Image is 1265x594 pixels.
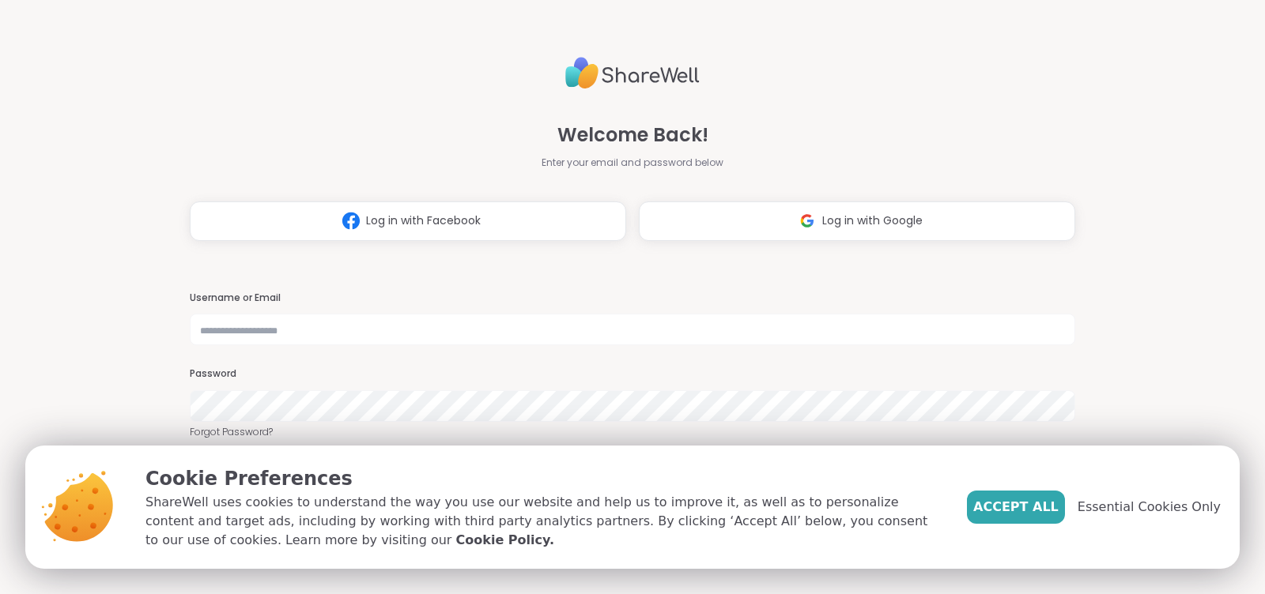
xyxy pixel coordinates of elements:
img: ShareWell Logomark [792,206,822,235]
span: Essential Cookies Only [1078,498,1221,517]
button: Log in with Facebook [190,201,626,241]
a: Cookie Policy. [456,531,554,550]
span: Accept All [973,498,1059,517]
a: Forgot Password? [190,425,1075,439]
span: Enter your email and password below [542,156,723,170]
span: Welcome Back! [557,121,708,149]
span: Log in with Google [822,212,923,229]
img: ShareWell Logo [565,51,700,96]
p: ShareWell uses cookies to understand the way you use our website and help us to improve it, as we... [145,493,942,550]
img: ShareWell Logomark [336,206,366,235]
button: Log in with Google [639,201,1075,241]
h3: Password [190,367,1075,381]
button: Accept All [967,491,1065,524]
h3: Username or Email [190,291,1075,305]
p: Cookie Preferences [145,464,942,493]
span: Log in with Facebook [366,212,481,229]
